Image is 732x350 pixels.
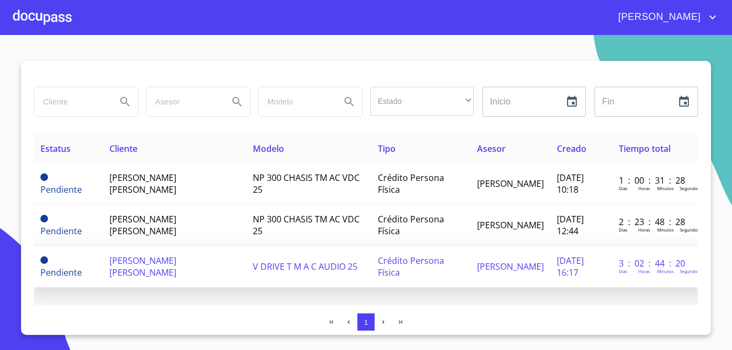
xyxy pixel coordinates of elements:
[109,172,176,195] span: [PERSON_NAME] [PERSON_NAME]
[619,257,692,269] p: 3 : 02 : 44 : 20
[619,185,627,191] p: Dias
[378,172,444,195] span: Crédito Persona Física
[680,268,700,274] p: Segundos
[557,143,586,155] span: Creado
[557,213,584,237] span: [DATE] 12:44
[370,87,474,116] div: ​
[477,219,544,231] span: [PERSON_NAME]
[40,225,82,237] span: Pendiente
[253,143,284,155] span: Modelo
[557,255,584,278] span: [DATE] 16:17
[638,268,650,274] p: Horas
[40,267,82,278] span: Pendiente
[259,87,332,116] input: search
[610,9,706,26] span: [PERSON_NAME]
[638,227,650,233] p: Horas
[680,185,700,191] p: Segundos
[378,213,444,237] span: Crédito Persona Física
[657,227,674,233] p: Minutos
[477,143,506,155] span: Asesor
[477,178,544,190] span: [PERSON_NAME]
[109,143,137,155] span: Cliente
[34,87,108,116] input: search
[657,185,674,191] p: Minutos
[40,143,71,155] span: Estatus
[109,213,176,237] span: [PERSON_NAME] [PERSON_NAME]
[253,172,360,195] span: NP 300 CHASIS TM AC VDC 25
[112,89,138,115] button: Search
[610,9,719,26] button: account of current user
[619,216,692,228] p: 2 : 23 : 48 : 28
[40,173,48,181] span: Pendiente
[657,268,674,274] p: Minutos
[357,313,375,331] button: 1
[477,261,544,272] span: [PERSON_NAME]
[147,87,220,116] input: search
[378,255,444,278] span: Crédito Persona Física
[364,318,368,326] span: 1
[680,227,700,233] p: Segundos
[378,143,396,155] span: Tipo
[40,215,48,222] span: Pendiente
[336,89,362,115] button: Search
[619,174,692,186] p: 1 : 00 : 31 : 28
[253,213,360,237] span: NP 300 CHASIS TM AC VDC 25
[40,256,48,264] span: Pendiente
[619,143,671,155] span: Tiempo total
[224,89,250,115] button: Search
[253,261,357,272] span: V DRIVE T M A C AUDIO 25
[619,268,627,274] p: Dias
[619,227,627,233] p: Dias
[109,255,176,278] span: [PERSON_NAME] [PERSON_NAME]
[40,184,82,195] span: Pendiente
[638,185,650,191] p: Horas
[557,172,584,195] span: [DATE] 10:18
